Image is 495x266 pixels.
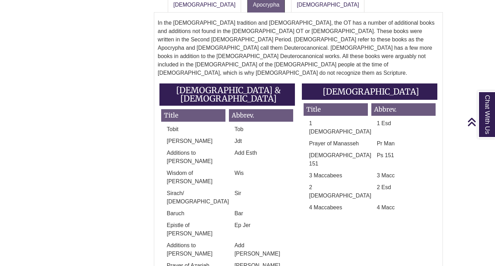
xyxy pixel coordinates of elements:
p: 1 Esd [371,119,436,128]
a: Back to Top [467,117,493,127]
h3: [DEMOGRAPHIC_DATA] [302,83,437,100]
p: In the [DEMOGRAPHIC_DATA] tradition and [DEMOGRAPHIC_DATA], the OT has a number of additional boo... [158,16,439,80]
p: 4 Macc [371,203,436,212]
p: Add [PERSON_NAME] [229,241,293,258]
p: 2 [DEMOGRAPHIC_DATA] [304,183,368,200]
p: Additions to [PERSON_NAME] [161,149,225,166]
p: Prayer of Manasseh [304,139,368,148]
p: [PERSON_NAME] [161,137,225,145]
p: Tob [229,125,293,134]
h4: Abbrev. [371,103,436,116]
p: Bar [229,209,293,218]
p: Ps 151 [371,151,436,160]
p: Sirach/ [DEMOGRAPHIC_DATA] [161,189,225,206]
h4: Title [161,109,225,122]
p: 1 [DEMOGRAPHIC_DATA] [304,119,368,136]
p: Wisdom of [PERSON_NAME] [161,169,225,186]
h4: Abbrev. [229,109,293,122]
p: Ep Jer [229,221,293,229]
p: 3 Macc [371,171,436,180]
p: Pr Man [371,139,436,148]
p: Wis [229,169,293,177]
p: Baruch [161,209,225,218]
p: Jdt [229,137,293,145]
p: 4 Maccabees [304,203,368,212]
p: Sir [229,189,293,198]
p: Tobit [161,125,225,134]
h3: [DEMOGRAPHIC_DATA] & [DEMOGRAPHIC_DATA] [159,83,295,106]
p: [DEMOGRAPHIC_DATA] 151 [304,151,368,168]
p: 2 Esd [371,183,436,192]
p: Additions to [PERSON_NAME] [161,241,225,258]
h4: Title [304,103,368,116]
p: 3 Maccabees [304,171,368,180]
p: Add Esth [229,149,293,157]
p: Epistle of [PERSON_NAME] [161,221,225,238]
